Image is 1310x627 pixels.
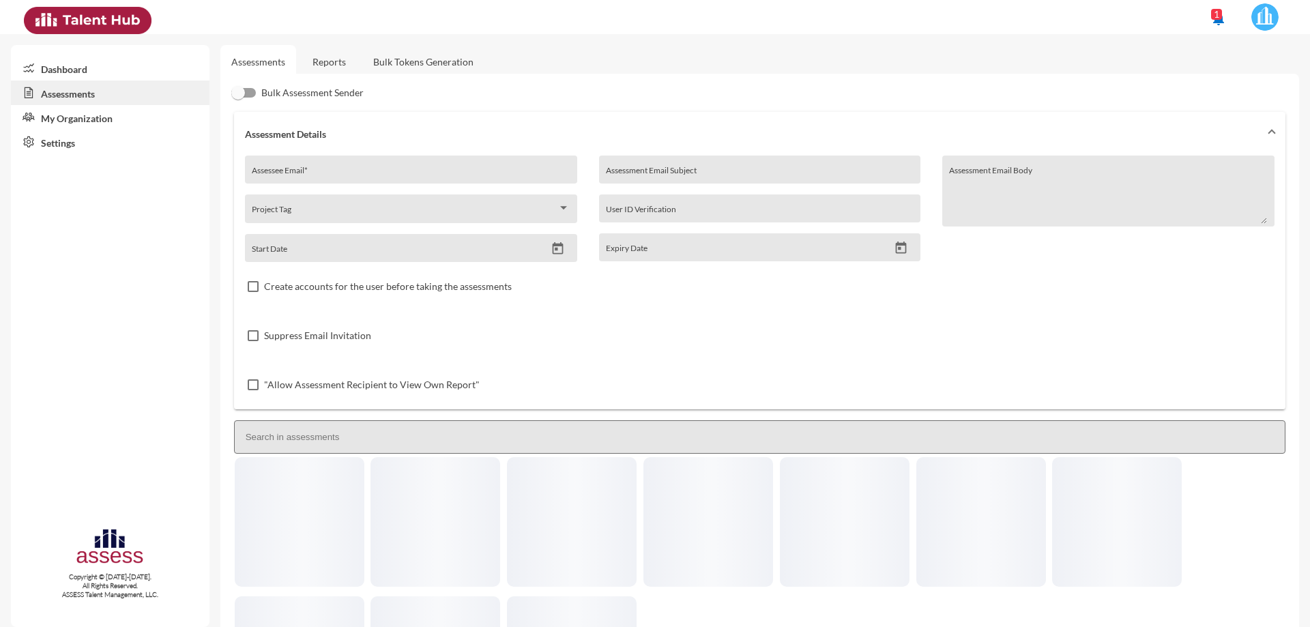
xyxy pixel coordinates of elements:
span: Create accounts for the user before taking the assessments [264,278,512,295]
a: Settings [11,130,209,154]
span: "Allow Assessment Recipient to View Own Report" [264,377,480,393]
div: Assessment Details [234,156,1285,409]
span: Bulk Assessment Sender [261,85,364,101]
a: Assessments [11,81,209,105]
a: Dashboard [11,56,209,81]
a: Bulk Tokens Generation [362,45,484,78]
span: Suppress Email Invitation [264,327,371,344]
mat-icon: notifications [1210,10,1227,27]
p: Copyright © [DATE]-[DATE]. All Rights Reserved. ASSESS Talent Management, LLC. [11,572,209,599]
img: assesscompany-logo.png [75,527,145,570]
a: Assessments [231,56,285,68]
mat-expansion-panel-header: Assessment Details [234,112,1285,156]
button: Open calendar [546,242,570,256]
input: Search in assessments [234,420,1285,454]
a: My Organization [11,105,209,130]
div: 1 [1211,9,1222,20]
mat-panel-title: Assessment Details [245,128,1258,140]
button: Open calendar [889,241,913,255]
a: Reports [302,45,357,78]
